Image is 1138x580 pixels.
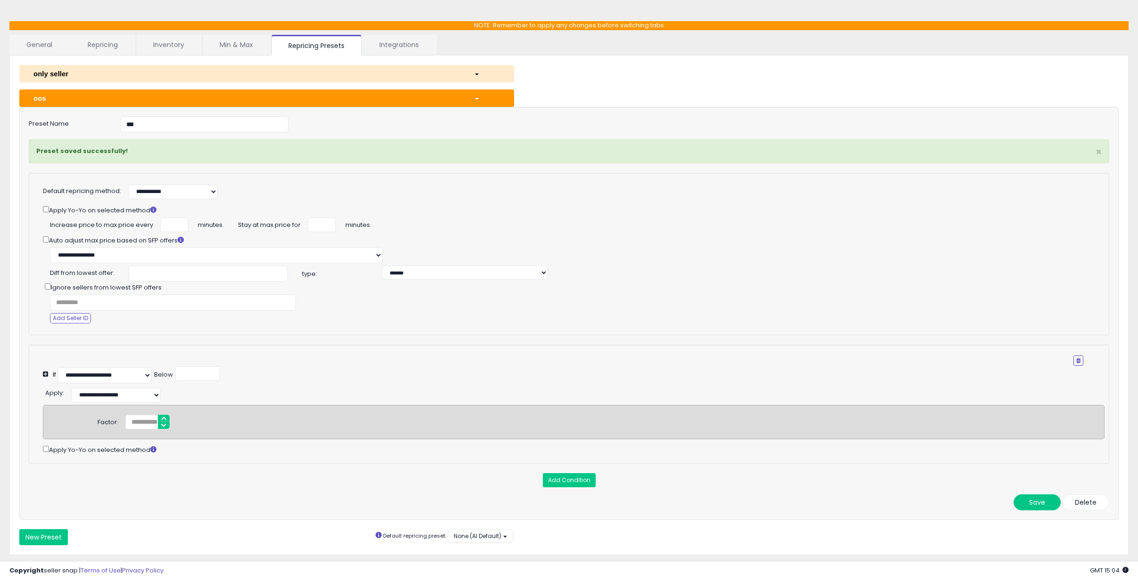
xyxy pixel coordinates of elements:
button: None (AI Default) [448,529,513,543]
div: seller snap | | [9,566,164,575]
div: only seller [26,69,467,79]
a: Repricing [71,35,135,55]
span: type: [295,270,382,279]
a: Terms of Use [81,566,121,575]
button: Add Seller ID [50,313,91,323]
button: × [1096,147,1102,157]
a: Integrations [362,35,436,55]
span: Stay at max price for [238,217,301,230]
span: × [1096,145,1102,159]
label: Default repricing method: [43,187,121,196]
p: NOTE: Remember to apply any changes before switching tabs [9,21,1129,30]
div: oos [26,93,467,103]
label: Preset Name [22,116,113,129]
span: Increase price to max price every [50,217,153,230]
span: None (AI Default) [454,532,501,540]
span: Apply [45,388,63,397]
div: Factor: [98,415,118,427]
div: Auto adjust max price based on SFP offers [43,234,1083,245]
button: Add Condition [543,473,596,487]
button: Save [1014,494,1061,510]
a: Privacy Policy [122,566,164,575]
button: New Preset [19,529,68,545]
div: Apply Yo-Yo on selected method [43,444,1105,455]
div: : [45,386,64,398]
strong: Preset saved successfully! [36,146,128,155]
span: 2025-08-16 15:04 GMT [1090,566,1129,575]
span: minutes. [198,217,224,230]
a: Inventory [136,35,201,55]
strong: Copyright [9,566,44,575]
button: oos [19,89,514,107]
a: Repricing Presets [271,35,361,56]
small: Default repricing preset: [383,532,446,540]
i: Remove Condition [1076,358,1081,363]
button: Delete [1062,494,1109,510]
button: only seller [19,65,514,82]
a: General [9,35,70,55]
a: Min & Max [203,35,270,55]
div: Ignore sellers from lowest SFP offers [36,282,563,292]
span: minutes. [345,217,371,230]
span: Diff from lowest offer: [50,266,115,278]
div: Below [154,371,173,379]
div: Apply Yo-Yo on selected method [43,204,1083,215]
